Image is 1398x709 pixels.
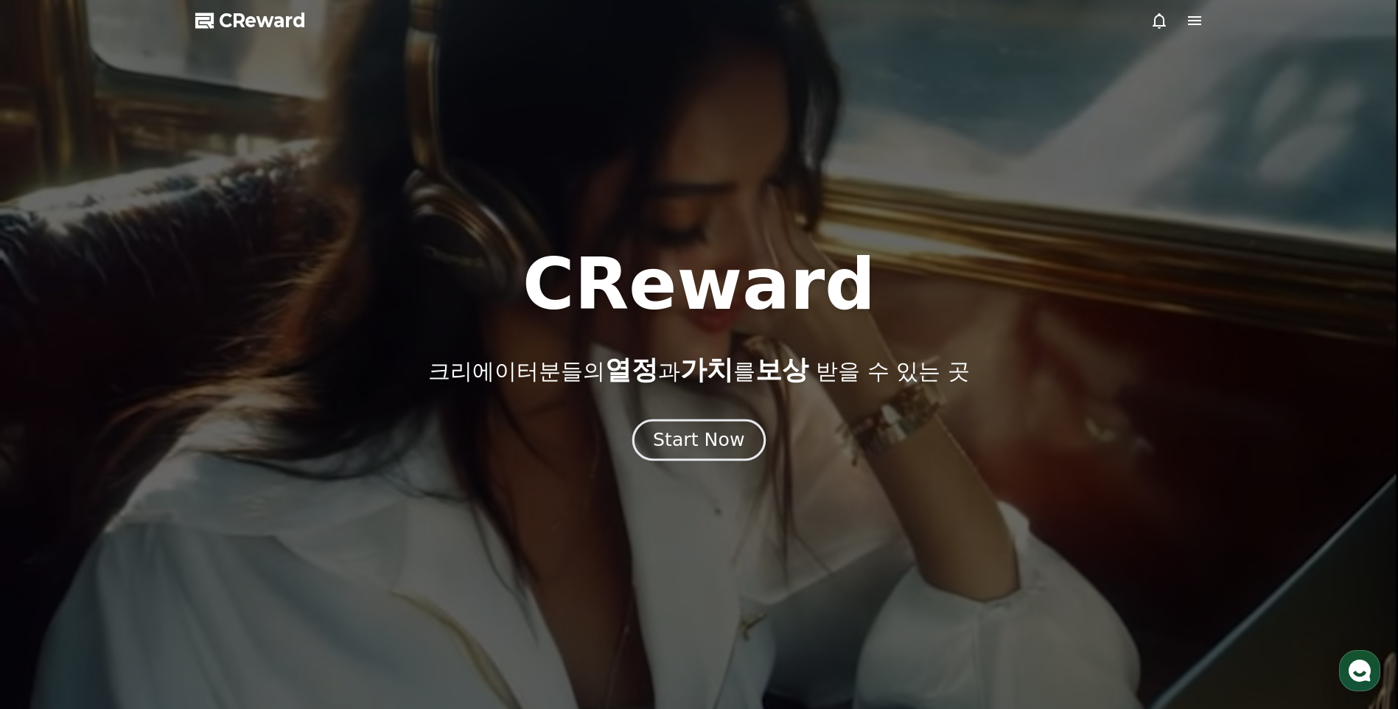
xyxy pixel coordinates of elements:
span: 보상 [755,354,808,385]
p: 크리에이터분들의 과 를 받을 수 있는 곳 [428,355,969,385]
span: 열정 [605,354,658,385]
a: Start Now [635,435,763,449]
a: 대화 [97,467,190,504]
div: Start Now [653,427,744,453]
span: 설정 [228,489,245,501]
a: 홈 [4,467,97,504]
button: Start Now [632,419,766,461]
h1: CReward [522,249,876,320]
span: CReward [219,9,306,32]
span: 가치 [680,354,733,385]
span: 홈 [46,489,55,501]
span: 대화 [135,490,153,502]
a: 설정 [190,467,283,504]
a: CReward [195,9,306,32]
